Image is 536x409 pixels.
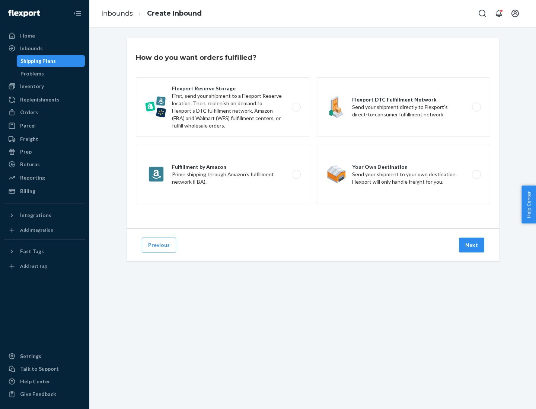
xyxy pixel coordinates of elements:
div: Parcel [20,122,36,129]
div: Help Center [20,378,50,385]
div: Reporting [20,174,45,181]
div: Billing [20,187,35,195]
a: Problems [17,68,85,80]
div: Inbounds [20,45,43,52]
a: Home [4,30,85,42]
div: Home [20,32,35,39]
div: Orders [20,109,38,116]
button: Integrations [4,209,85,221]
a: Inventory [4,80,85,92]
button: Give Feedback [4,388,85,400]
div: Replenishments [20,96,60,103]
div: Integrations [20,212,51,219]
div: Problems [20,70,44,77]
div: Returns [20,161,40,168]
div: Settings [20,352,41,360]
a: Settings [4,350,85,362]
a: Shipping Plans [17,55,85,67]
button: Next [459,238,484,252]
div: Shipping Plans [20,57,56,65]
a: Orders [4,106,85,118]
a: Help Center [4,376,85,387]
ol: breadcrumbs [95,3,208,25]
button: Open notifications [491,6,506,21]
a: Create Inbound [147,9,202,17]
button: Close Navigation [70,6,85,21]
div: Freight [20,135,38,143]
img: Flexport logo [8,10,40,17]
button: Previous [142,238,176,252]
div: Prep [20,148,32,155]
div: Give Feedback [20,390,56,398]
a: Reporting [4,172,85,184]
a: Add Integration [4,224,85,236]
button: Help Center [521,186,536,223]
a: Parcel [4,120,85,132]
div: Add Integration [20,227,53,233]
button: Open account menu [508,6,523,21]
a: Add Fast Tag [4,260,85,272]
div: Inventory [20,83,44,90]
a: Prep [4,146,85,158]
a: Billing [4,185,85,197]
div: Talk to Support [20,365,59,373]
h3: How do you want orders fulfilled? [136,53,256,62]
button: Open Search Box [475,6,490,21]
a: Returns [4,158,85,170]
a: Inbounds [101,9,133,17]
div: Fast Tags [20,248,44,255]
a: Inbounds [4,42,85,54]
button: Fast Tags [4,245,85,257]
a: Replenishments [4,94,85,106]
a: Talk to Support [4,363,85,375]
div: Add Fast Tag [20,263,47,269]
a: Freight [4,133,85,145]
